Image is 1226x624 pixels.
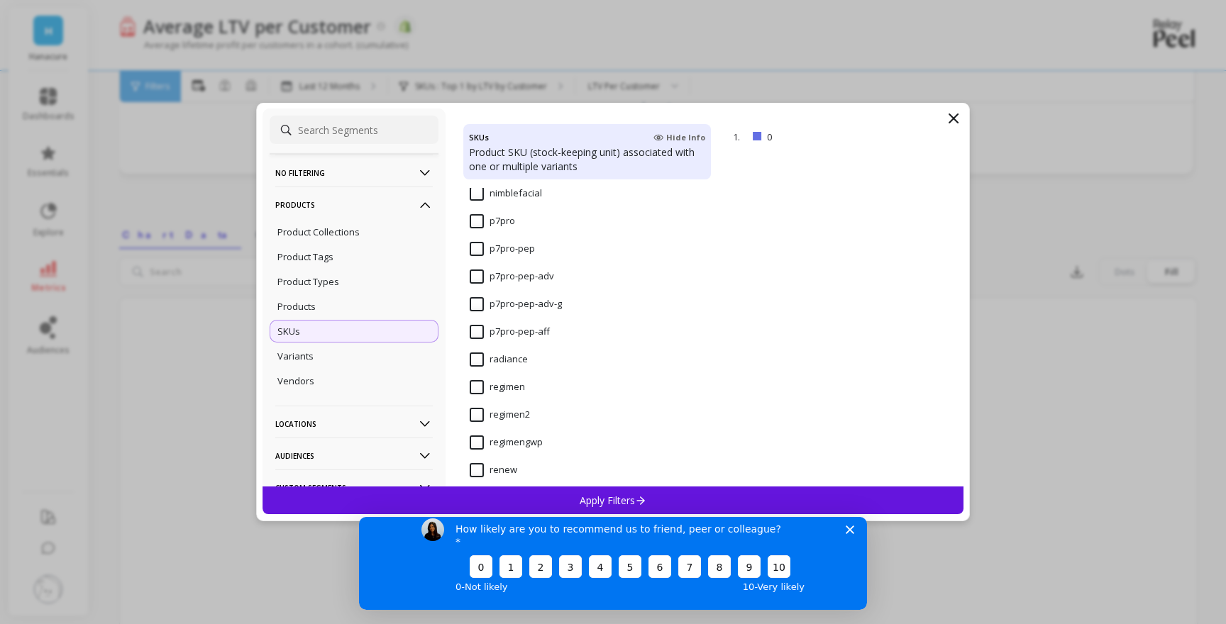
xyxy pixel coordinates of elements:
p: Audiences [275,438,433,474]
span: p7pro [470,214,515,228]
p: Apply Filters [580,494,647,507]
p: 0 [767,130,863,143]
span: nimblefacial [470,186,542,201]
p: Product SKU (stock-keeping unit) associated with one or multiple variants [469,145,705,174]
p: No filtering [275,155,433,191]
p: SKUs [277,325,300,338]
span: regimengwp [470,435,543,450]
p: Product Types [277,275,339,288]
span: p7pro-pep [470,242,535,256]
h4: SKUs [469,130,489,145]
span: p7pro-pep-adv [470,269,554,284]
p: Products [275,186,433,223]
span: p7pro-pep-aff [470,325,550,339]
p: Variants [277,350,314,362]
p: Product Collections [277,225,360,238]
p: Locations [275,406,433,442]
span: renew [470,463,517,477]
iframe: Survey by Kateryna from Peel [359,517,867,610]
p: Custom Segments [275,469,433,506]
span: p7pro-pep-adv-g [470,297,562,311]
span: regimen2 [470,408,530,422]
p: Vendors [277,374,314,387]
input: Search Segments [270,116,438,144]
p: Products [277,300,316,313]
p: 1. [733,130,747,143]
span: radiance [470,352,528,367]
p: Product Tags [277,250,333,263]
span: Hide Info [653,132,705,143]
span: regimen [470,380,525,394]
